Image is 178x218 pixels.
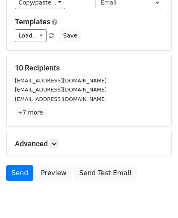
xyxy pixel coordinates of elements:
a: +7 more [15,108,46,118]
h5: Advanced [15,139,163,148]
small: [EMAIL_ADDRESS][DOMAIN_NAME] [15,77,107,84]
a: Templates [15,17,50,26]
a: Send [6,165,33,181]
a: Preview [35,165,72,181]
button: Save [59,29,81,42]
h5: 10 Recipients [15,63,163,73]
a: Load... [15,29,47,42]
small: [EMAIL_ADDRESS][DOMAIN_NAME] [15,87,107,93]
a: Send Test Email [74,165,136,181]
small: [EMAIL_ADDRESS][DOMAIN_NAME] [15,96,107,102]
iframe: Chat Widget [137,178,178,218]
